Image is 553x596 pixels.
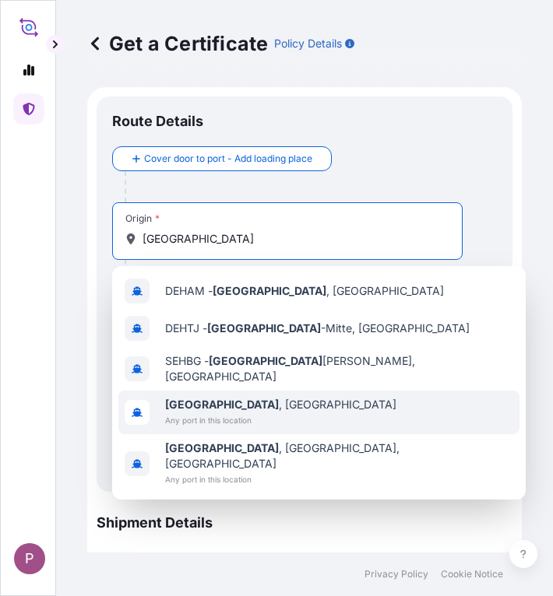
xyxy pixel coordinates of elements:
b: [GEOGRAPHIC_DATA] [165,441,279,454]
b: [GEOGRAPHIC_DATA] [207,321,321,335]
p: Cookie Notice [441,568,503,580]
span: Any port in this location [165,472,513,487]
span: DEHAM - , [GEOGRAPHIC_DATA] [165,283,444,299]
p: Get a Certificate [87,31,268,56]
div: Origin [125,212,160,225]
span: DEHTJ - -Mitte, [GEOGRAPHIC_DATA] [165,321,470,336]
p: Shipment Details [97,501,512,545]
p: Route Details [112,112,203,131]
span: SEHBG - [PERSON_NAME], [GEOGRAPHIC_DATA] [165,353,513,384]
b: [GEOGRAPHIC_DATA] [209,354,322,367]
span: Cover door to port - Add loading place [144,151,312,167]
p: Policy Details [274,36,342,51]
input: Origin [143,231,443,247]
span: Any port in this location [165,412,396,428]
span: , [GEOGRAPHIC_DATA] [165,397,396,412]
div: Show suggestions [112,266,526,500]
b: [GEOGRAPHIC_DATA] [165,398,279,411]
p: Privacy Policy [365,568,428,580]
span: P [25,551,34,566]
span: , [GEOGRAPHIC_DATA], [GEOGRAPHIC_DATA] [165,440,513,472]
b: [GEOGRAPHIC_DATA] [213,284,326,297]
